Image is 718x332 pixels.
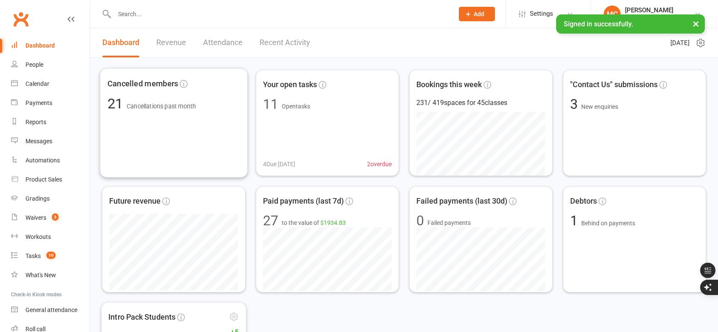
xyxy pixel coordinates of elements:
div: Calendar [25,80,49,87]
span: Intro Pack Students [108,311,175,323]
span: Cancelled members [107,77,178,90]
div: Gradings [25,195,50,202]
div: [PERSON_NAME] [625,6,690,14]
span: to the value of [282,218,346,227]
span: Failed payments (last 30d) [416,195,507,207]
div: General attendance [25,306,77,313]
a: Gradings [11,189,90,208]
div: Dashboard [25,42,55,49]
span: "Contact Us" submissions [570,79,658,91]
span: Settings [530,4,553,23]
a: Waivers 3 [11,208,90,227]
span: Paid payments (last 7d) [263,195,344,207]
a: Reports [11,113,90,132]
span: Your open tasks [263,79,317,91]
a: Product Sales [11,170,90,189]
span: Debtors [570,195,597,207]
div: Waivers [25,214,46,221]
div: Product Sales [25,176,62,183]
a: General attendance kiosk mode [11,301,90,320]
span: $1934.83 [320,219,346,226]
a: Calendar [11,74,90,94]
div: MC [604,6,621,23]
span: 2 overdue [367,159,392,169]
span: 4 Due [DATE] [263,159,295,169]
span: 1 [570,213,581,229]
span: Add [474,11,484,17]
div: Automations [25,157,60,164]
span: 10 [46,252,56,259]
div: The Movement Park LLC [625,14,690,22]
span: 3 [52,213,59,221]
a: Attendance [203,28,243,57]
a: Tasks 10 [11,247,90,266]
span: Behind on payments [581,220,635,227]
span: Future revenue [109,195,161,207]
input: Search... [112,8,448,20]
div: What's New [25,272,56,278]
div: 27 [263,214,278,227]
a: Payments [11,94,90,113]
span: [DATE] [670,38,690,48]
div: Payments [25,99,52,106]
span: Bookings this week [416,79,482,91]
div: 231 / 419 spaces for 45 classes [416,97,546,108]
span: Failed payments [427,218,471,227]
div: Tasks [25,253,41,259]
span: Open tasks [282,103,310,110]
div: Reports [25,119,46,125]
a: People [11,55,90,74]
a: Clubworx [10,9,31,30]
span: New enquiries [581,103,618,110]
button: × [688,14,704,33]
button: Add [459,7,495,21]
a: Automations [11,151,90,170]
div: 11 [263,97,278,111]
a: Messages [11,132,90,151]
a: Workouts [11,227,90,247]
span: Signed in successfully. [564,20,633,28]
div: Workouts [25,233,51,240]
span: Cancellations past month [127,103,196,110]
a: Recent Activity [260,28,310,57]
div: 0 [416,214,424,227]
div: People [25,61,43,68]
div: Messages [25,138,52,145]
span: 3 [570,96,581,112]
a: Dashboard [11,36,90,55]
a: Dashboard [102,28,139,57]
span: 21 [107,95,127,112]
a: What's New [11,266,90,285]
a: Revenue [156,28,186,57]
